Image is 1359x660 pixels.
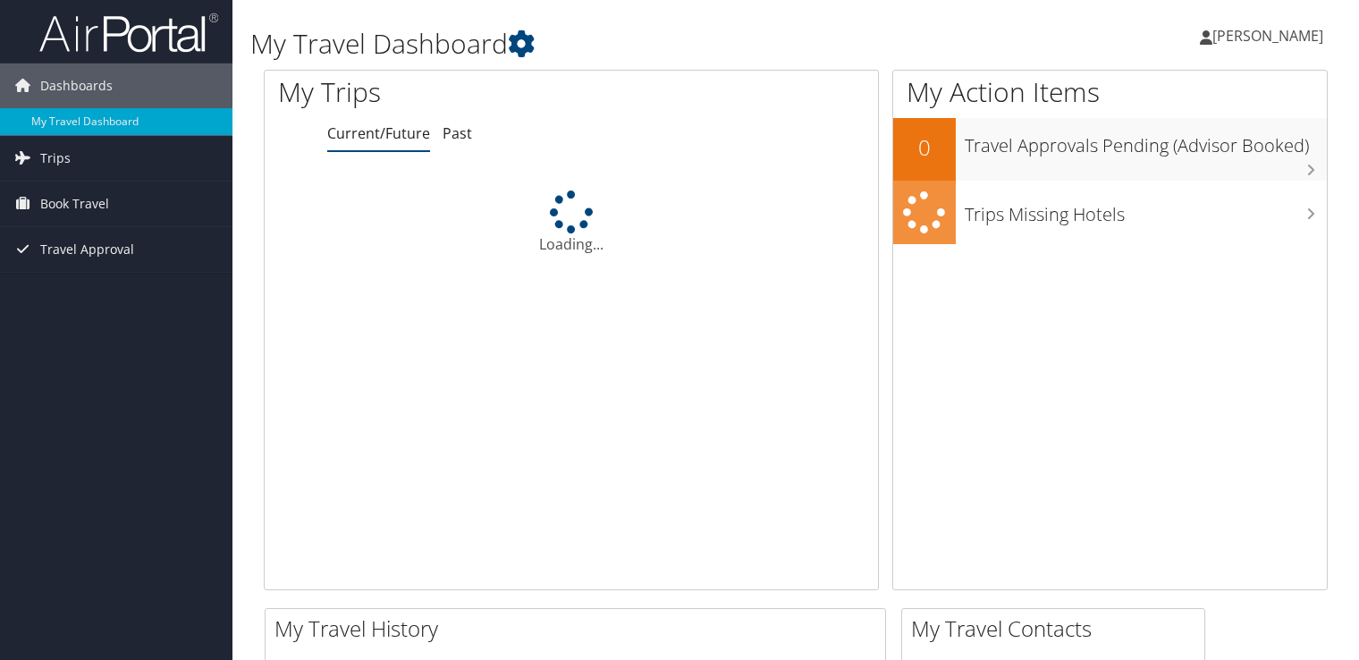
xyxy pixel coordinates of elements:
span: Dashboards [40,63,113,108]
h1: My Action Items [893,73,1327,111]
a: Trips Missing Hotels [893,181,1327,244]
h3: Travel Approvals Pending (Advisor Booked) [965,124,1327,158]
a: 0Travel Approvals Pending (Advisor Booked) [893,118,1327,181]
img: airportal-logo.png [39,12,218,54]
div: Loading... [265,190,878,255]
span: [PERSON_NAME] [1212,26,1323,46]
a: [PERSON_NAME] [1200,9,1341,63]
h2: My Travel Contacts [911,613,1204,644]
h2: My Travel History [274,613,885,644]
span: Travel Approval [40,227,134,272]
h1: My Travel Dashboard [250,25,977,63]
a: Current/Future [327,123,430,143]
span: Book Travel [40,182,109,226]
h3: Trips Missing Hotels [965,193,1327,227]
span: Trips [40,136,71,181]
a: Past [443,123,472,143]
h1: My Trips [278,73,609,111]
h2: 0 [893,132,956,163]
